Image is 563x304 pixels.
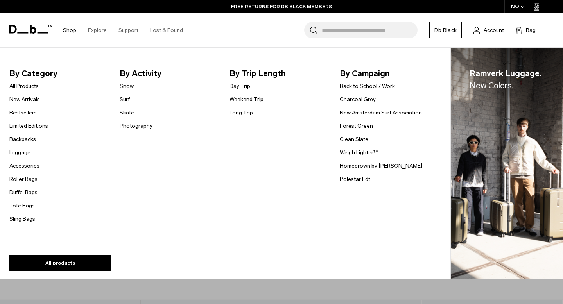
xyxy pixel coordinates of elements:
[230,82,250,90] a: Day Trip
[340,135,368,143] a: Clean Slate
[340,175,371,183] a: Polestar Edt.
[150,16,183,44] a: Lost & Found
[340,148,378,157] a: Weigh Lighter™
[9,135,36,143] a: Backpacks
[429,22,462,38] a: Db Black
[9,122,48,130] a: Limited Editions
[120,82,134,90] a: Snow
[340,95,376,104] a: Charcoal Grey
[451,48,563,279] img: Db
[63,16,76,44] a: Shop
[9,202,35,210] a: Tote Bags
[120,67,217,80] span: By Activity
[57,13,189,47] nav: Main Navigation
[230,95,264,104] a: Weekend Trip
[340,67,437,80] span: By Campaign
[120,95,130,104] a: Surf
[9,109,37,117] a: Bestsellers
[9,255,111,271] a: All products
[230,67,327,80] span: By Trip Length
[120,109,134,117] a: Skate
[340,82,395,90] a: Back to School / Work
[9,95,40,104] a: New Arrivals
[9,215,35,223] a: Sling Bags
[470,67,541,92] span: Ramverk Luggage.
[9,162,39,170] a: Accessories
[473,25,504,35] a: Account
[516,25,536,35] button: Bag
[9,148,30,157] a: Luggage
[88,16,107,44] a: Explore
[526,26,536,34] span: Bag
[340,162,422,170] a: Homegrown by [PERSON_NAME]
[230,109,253,117] a: Long Trip
[9,188,38,197] a: Duffel Bags
[9,67,107,80] span: By Category
[340,122,373,130] a: Forest Green
[118,16,138,44] a: Support
[231,3,332,10] a: FREE RETURNS FOR DB BLACK MEMBERS
[484,26,504,34] span: Account
[451,48,563,279] a: Ramverk Luggage.New Colors. Db
[470,80,513,90] span: New Colors.
[120,122,152,130] a: Photography
[9,82,39,90] a: All Products
[9,175,38,183] a: Roller Bags
[340,109,422,117] a: New Amsterdam Surf Association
